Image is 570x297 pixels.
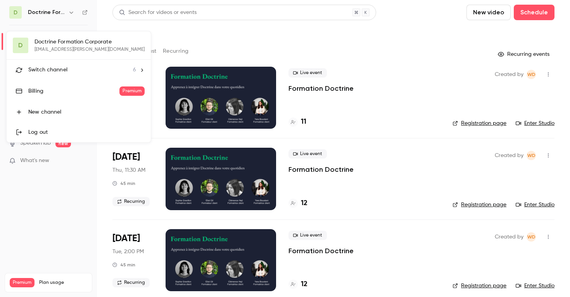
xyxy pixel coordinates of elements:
div: New channel [28,108,145,116]
span: Premium [119,86,145,96]
span: 6 [133,66,136,74]
div: Billing [28,87,119,95]
span: Switch channel [28,66,67,74]
div: Log out [28,128,145,136]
